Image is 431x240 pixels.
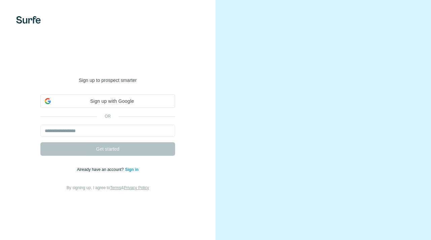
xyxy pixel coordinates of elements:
h1: Welcome to [GEOGRAPHIC_DATA] [40,49,175,76]
p: Sign up to prospect smarter [40,77,175,84]
a: Terms [110,185,121,190]
a: Sign in [125,167,138,172]
span: Already have an account? [77,167,125,172]
span: By signing up, I agree to & [67,185,149,190]
a: Privacy Policy [124,185,149,190]
p: or [97,113,119,119]
div: Sign up with Google [40,94,175,108]
span: Sign up with Google [54,98,171,105]
img: Surfe's logo [16,16,41,24]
